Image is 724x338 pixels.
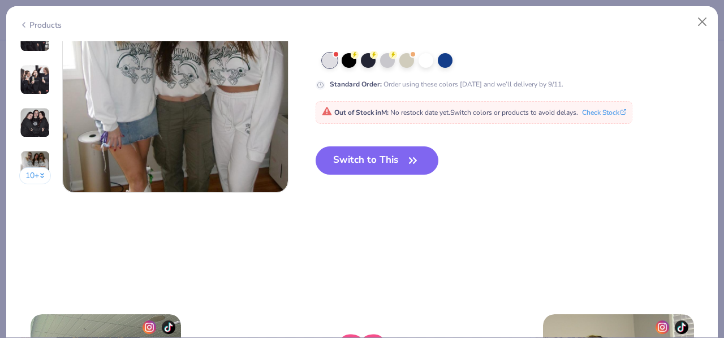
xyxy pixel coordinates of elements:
span: Switch colors or products to avoid delays. [322,108,578,117]
img: insta-icon.png [143,320,156,334]
img: tiktok-icon.png [675,320,688,334]
button: Switch to This [316,146,438,175]
span: No restock date yet. [390,108,450,117]
strong: Standard Order : [330,80,382,89]
div: $ 24.00 - $ 32.00 [319,28,412,42]
div: S - 2XL [488,28,527,42]
img: tiktok-icon.png [162,320,175,334]
button: Check Stock [582,107,626,118]
div: Products [19,19,62,31]
img: User generated content [20,107,50,138]
strong: Out of Stock in M : [334,108,390,117]
div: Order using these colors [DATE] and we’ll delivery by 9/11. [330,79,563,89]
img: User generated content [20,150,50,181]
img: User generated content [20,64,50,95]
img: insta-icon.png [656,320,669,334]
button: 10+ [19,167,51,184]
button: Close [692,11,713,33]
